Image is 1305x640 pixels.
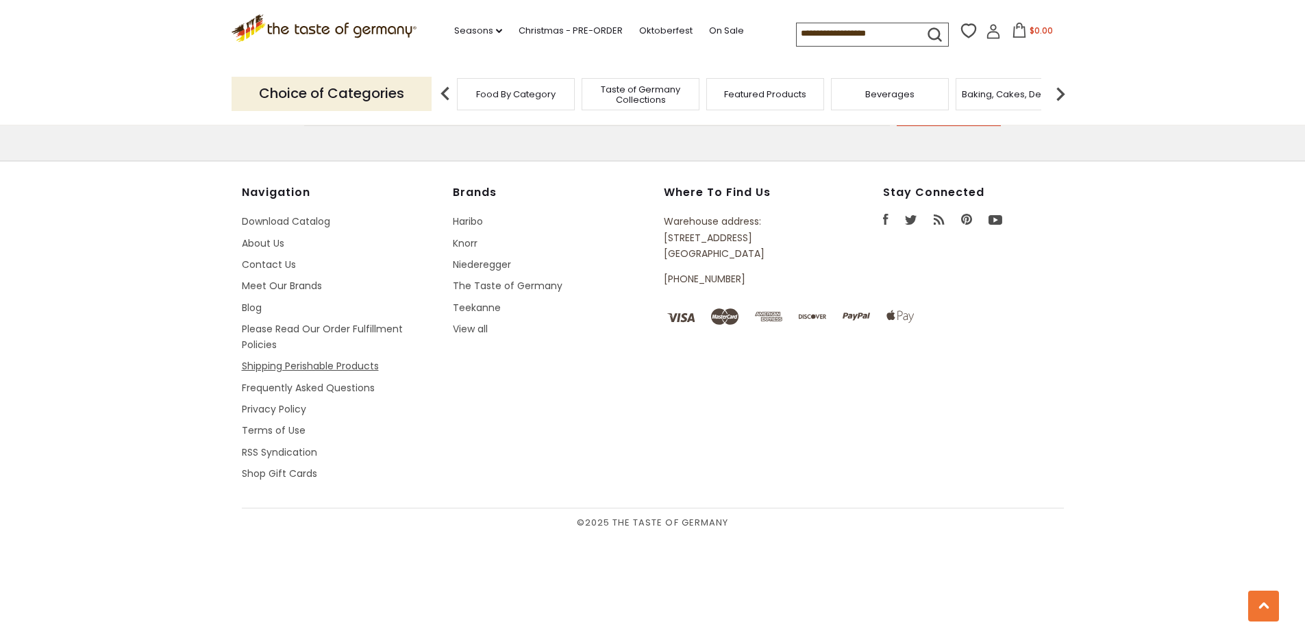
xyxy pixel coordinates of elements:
img: previous arrow [432,80,459,108]
span: $0.00 [1030,25,1053,36]
a: Food By Category [476,89,556,99]
a: Niederegger [453,258,511,271]
p: Choice of Categories [232,77,432,110]
a: Shop Gift Cards [242,467,317,480]
h4: Where to find us [664,186,820,199]
a: Privacy Policy [242,402,306,416]
a: Beverages [865,89,915,99]
span: © 2025 The Taste of Germany [242,515,1064,530]
a: Frequently Asked Questions [242,381,375,395]
a: Terms of Use [242,423,306,437]
a: View all [453,322,488,336]
h4: Navigation [242,186,439,199]
h4: Stay Connected [883,186,1064,199]
button: $0.00 [1004,23,1062,43]
a: Haribo [453,214,483,228]
a: The Taste of Germany [453,279,562,293]
a: Christmas - PRE-ORDER [519,23,623,38]
a: On Sale [709,23,744,38]
a: Teekanne [453,301,501,315]
a: Featured Products [724,89,806,99]
a: Shipping Perishable Products [242,359,379,373]
a: Please Read Our Order Fulfillment Policies [242,322,403,352]
img: next arrow [1047,80,1074,108]
a: RSS Syndication [242,445,317,459]
a: About Us [242,236,284,250]
a: Knorr [453,236,477,250]
a: Contact Us [242,258,296,271]
p: [PHONE_NUMBER] [664,271,820,287]
a: Taste of Germany Collections [586,84,695,105]
a: Seasons [454,23,502,38]
a: Download Catalog [242,214,330,228]
h4: Brands [453,186,650,199]
a: Baking, Cakes, Desserts [962,89,1068,99]
a: Meet Our Brands [242,279,322,293]
p: Warehouse address: [STREET_ADDRESS] [GEOGRAPHIC_DATA] [664,214,820,262]
a: Oktoberfest [639,23,693,38]
a: Blog [242,301,262,315]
